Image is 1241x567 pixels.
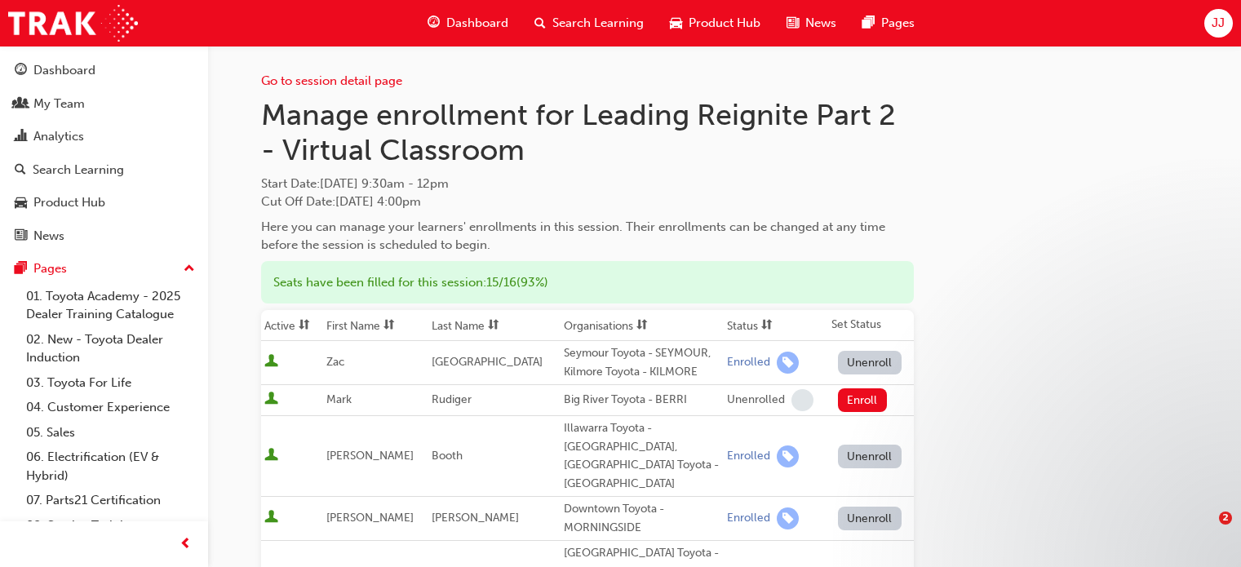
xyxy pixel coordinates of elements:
[20,327,202,370] a: 02. New - Toyota Dealer Induction
[15,64,27,78] span: guage-icon
[727,355,770,370] div: Enrolled
[636,319,648,333] span: sorting-icon
[773,7,849,40] a: news-iconNews
[261,194,421,209] span: Cut Off Date : [DATE] 4:00pm
[7,122,202,152] a: Analytics
[561,310,724,341] th: Toggle SortBy
[264,448,278,464] span: User is active
[8,5,138,42] img: Trak
[838,351,902,374] button: Unenroll
[33,61,95,80] div: Dashboard
[432,449,463,463] span: Booth
[564,344,720,381] div: Seymour Toyota - SEYMOUR, Kilmore Toyota - KILMORE
[383,319,395,333] span: sorting-icon
[552,14,644,33] span: Search Learning
[564,419,720,493] div: Illawarra Toyota - [GEOGRAPHIC_DATA], [GEOGRAPHIC_DATA] Toyota - [GEOGRAPHIC_DATA]
[777,507,799,529] span: learningRecordVerb_ENROLL-icon
[862,13,875,33] span: pages-icon
[791,389,813,411] span: learningRecordVerb_NONE-icon
[15,196,27,210] span: car-icon
[777,445,799,467] span: learningRecordVerb_ENROLL-icon
[432,392,472,406] span: Rudiger
[414,7,521,40] a: guage-iconDashboard
[33,95,85,113] div: My Team
[264,354,278,370] span: User is active
[33,259,67,278] div: Pages
[326,511,414,525] span: [PERSON_NAME]
[564,500,720,537] div: Downtown Toyota - MORNINGSIDE
[838,388,887,412] button: Enroll
[828,310,914,341] th: Set Status
[1204,9,1233,38] button: JJ
[20,513,202,538] a: 08. Service Training
[7,188,202,218] a: Product Hub
[777,352,799,374] span: learningRecordVerb_ENROLL-icon
[261,97,914,168] h1: Manage enrollment for Leading Reignite Part 2 - Virtual Classroom
[33,193,105,212] div: Product Hub
[20,395,202,420] a: 04. Customer Experience
[264,510,278,526] span: User is active
[7,55,202,86] a: Dashboard
[7,155,202,185] a: Search Learning
[261,310,323,341] th: Toggle SortBy
[7,221,202,251] a: News
[20,370,202,396] a: 03. Toyota For Life
[670,13,682,33] span: car-icon
[432,355,543,369] span: [GEOGRAPHIC_DATA]
[787,13,799,33] span: news-icon
[7,89,202,119] a: My Team
[15,229,27,244] span: news-icon
[20,445,202,488] a: 06. Electrification (EV & Hybrid)
[326,392,352,406] span: Mark
[261,175,914,193] span: Start Date :
[323,310,428,341] th: Toggle SortBy
[33,127,84,146] div: Analytics
[761,319,773,333] span: sorting-icon
[33,227,64,246] div: News
[15,130,27,144] span: chart-icon
[521,7,657,40] a: search-iconSearch Learning
[261,73,402,88] a: Go to session detail page
[428,13,440,33] span: guage-icon
[20,420,202,445] a: 05. Sales
[33,161,124,179] div: Search Learning
[727,511,770,526] div: Enrolled
[724,310,828,341] th: Toggle SortBy
[805,14,836,33] span: News
[184,259,195,280] span: up-icon
[727,449,770,464] div: Enrolled
[7,254,202,284] button: Pages
[432,511,519,525] span: [PERSON_NAME]
[1212,14,1225,33] span: JJ
[326,449,414,463] span: [PERSON_NAME]
[564,391,720,410] div: Big River Toyota - BERRI
[1186,512,1225,551] iframe: Intercom live chat
[838,445,902,468] button: Unenroll
[320,176,449,191] span: [DATE] 9:30am - 12pm
[326,355,344,369] span: Zac
[727,392,785,408] div: Unenrolled
[838,507,902,530] button: Unenroll
[657,7,773,40] a: car-iconProduct Hub
[15,97,27,112] span: people-icon
[849,7,928,40] a: pages-iconPages
[15,163,26,178] span: search-icon
[15,262,27,277] span: pages-icon
[534,13,546,33] span: search-icon
[689,14,760,33] span: Product Hub
[428,310,561,341] th: Toggle SortBy
[1219,512,1232,525] span: 2
[180,534,192,555] span: prev-icon
[7,52,202,254] button: DashboardMy TeamAnalyticsSearch LearningProduct HubNews
[20,488,202,513] a: 07. Parts21 Certification
[20,284,202,327] a: 01. Toyota Academy - 2025 Dealer Training Catalogue
[261,218,914,255] div: Here you can manage your learners' enrollments in this session. Their enrollments can be changed ...
[299,319,310,333] span: sorting-icon
[446,14,508,33] span: Dashboard
[881,14,915,33] span: Pages
[261,261,914,304] div: Seats have been filled for this session : 15 / 16 ( 93% )
[264,392,278,408] span: User is active
[488,319,499,333] span: sorting-icon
